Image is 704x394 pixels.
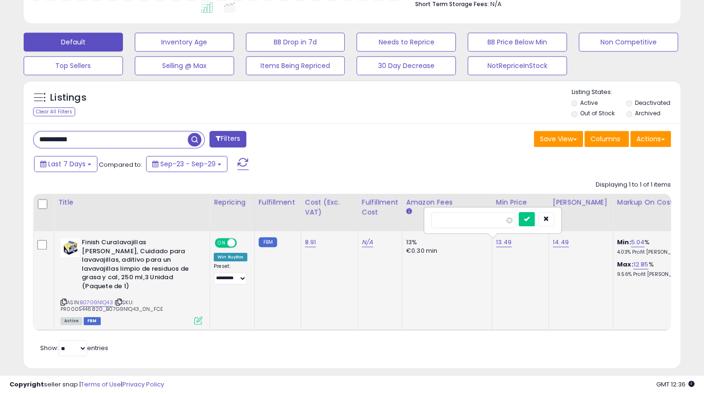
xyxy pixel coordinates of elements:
button: Needs to Reprice [356,33,456,51]
div: 13% [406,238,485,247]
div: €0.30 min [406,247,485,255]
span: | SKU: PR0005446820_B07G9N1Q43_0N_FCE [61,299,163,313]
div: % [617,238,695,256]
div: Min Price [496,197,545,207]
button: NotRepriceInStock [468,56,567,75]
label: Deactivated [635,99,670,107]
button: BB Price Below Min [468,33,567,51]
button: Top Sellers [24,56,123,75]
button: Filters [209,131,246,147]
label: Active [580,99,598,107]
span: Columns [591,134,620,144]
div: Cost (Exc. VAT) [305,197,354,217]
a: 12.85 [633,260,648,269]
p: Listing States: [571,88,680,97]
span: 2025-10-7 12:36 GMT [656,380,695,389]
div: seller snap | | [9,380,164,389]
button: Actions [630,131,671,147]
span: Last 7 Days [48,159,86,169]
button: 30 Day Decrease [356,56,456,75]
img: 41tJxEoQL+L._SL40_.jpg [61,238,79,257]
div: Amazon Fees [406,197,488,207]
button: Last 7 Days [34,156,97,172]
th: The percentage added to the cost of goods (COGS) that forms the calculator for Min & Max prices. [613,194,703,231]
div: ASIN: [61,238,202,324]
button: Columns [584,131,629,147]
span: ON [216,239,227,247]
button: Selling @ Max [135,56,234,75]
a: 5.04 [631,238,644,247]
a: B07G9N1Q43 [80,299,113,307]
div: Repricing [214,197,251,207]
b: Finish Curalavajillas [PERSON_NAME], Cuidado para lavavajillas, aditivo para un lavavajillas limp... [82,238,197,293]
a: 13.49 [496,238,512,247]
span: OFF [235,239,251,247]
p: 9.56% Profit [PERSON_NAME] [617,271,695,278]
span: All listings currently available for purchase on Amazon [61,317,82,325]
button: Default [24,33,123,51]
div: Win BuyBox [214,253,247,261]
p: 4.03% Profit [PERSON_NAME] [617,249,695,256]
div: [PERSON_NAME] [553,197,609,207]
a: Terms of Use [81,380,121,389]
span: Sep-23 - Sep-29 [160,159,216,169]
button: Items Being Repriced [246,56,345,75]
label: Out of Stock [580,109,615,117]
a: N/A [362,238,373,247]
div: Displaying 1 to 1 of 1 items [596,180,671,189]
div: Fulfillment Cost [362,197,398,217]
div: Preset: [214,263,247,284]
a: 14.49 [553,238,569,247]
button: Sep-23 - Sep-29 [146,156,227,172]
label: Archived [635,109,661,117]
div: Fulfillment [259,197,297,207]
a: 8.91 [305,238,316,247]
button: BB Drop in 7d [246,33,345,51]
span: FBM [84,317,101,325]
span: Compared to: [99,160,142,169]
b: Min: [617,238,631,247]
b: Max: [617,260,634,269]
span: Show: entries [40,343,108,352]
div: Title [58,197,206,207]
button: Non Competitive [579,33,678,51]
button: Inventory Age [135,33,234,51]
h5: Listings [50,91,87,104]
a: Privacy Policy [122,380,164,389]
strong: Copyright [9,380,44,389]
div: % [617,260,695,278]
div: Markup on Cost [617,197,699,207]
small: Amazon Fees. [406,207,412,216]
button: Save View [534,131,583,147]
small: FBM [259,237,277,247]
div: Clear All Filters [33,107,75,116]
